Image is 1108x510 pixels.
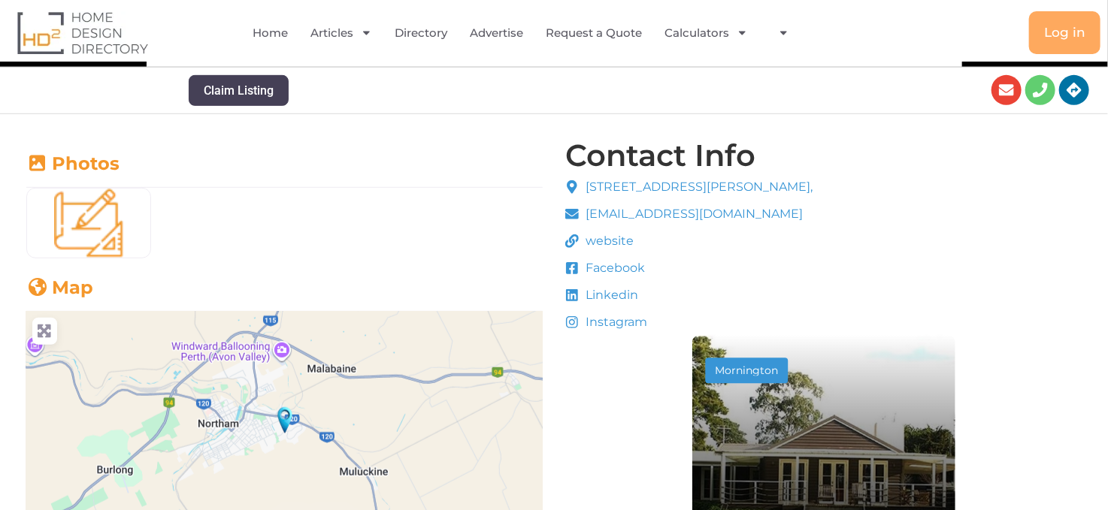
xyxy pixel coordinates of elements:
span: [EMAIL_ADDRESS][DOMAIN_NAME] [583,205,804,223]
span: [STREET_ADDRESS][PERSON_NAME], [583,178,813,196]
nav: Menu [226,16,828,50]
a: Calculators [664,16,748,50]
span: Instagram [583,313,648,331]
a: Request a Quote [546,16,642,50]
a: Articles [310,16,372,50]
a: Map [26,276,93,298]
a: Log in [1029,11,1100,54]
img: architect [27,189,150,258]
span: Linkedin [583,286,639,304]
div: Mornington [713,365,780,376]
a: Advertise [470,16,523,50]
a: Directory [395,16,447,50]
a: [EMAIL_ADDRESS][DOMAIN_NAME] [565,205,813,223]
a: Photos [26,152,120,174]
h4: Contact Info [565,140,755,171]
span: Facebook [583,259,646,277]
a: Home [253,16,288,50]
span: website [583,232,634,250]
span: Log in [1044,26,1085,39]
button: Claim Listing [189,75,289,105]
div: Avon Valley Design and Drafting [277,407,292,433]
